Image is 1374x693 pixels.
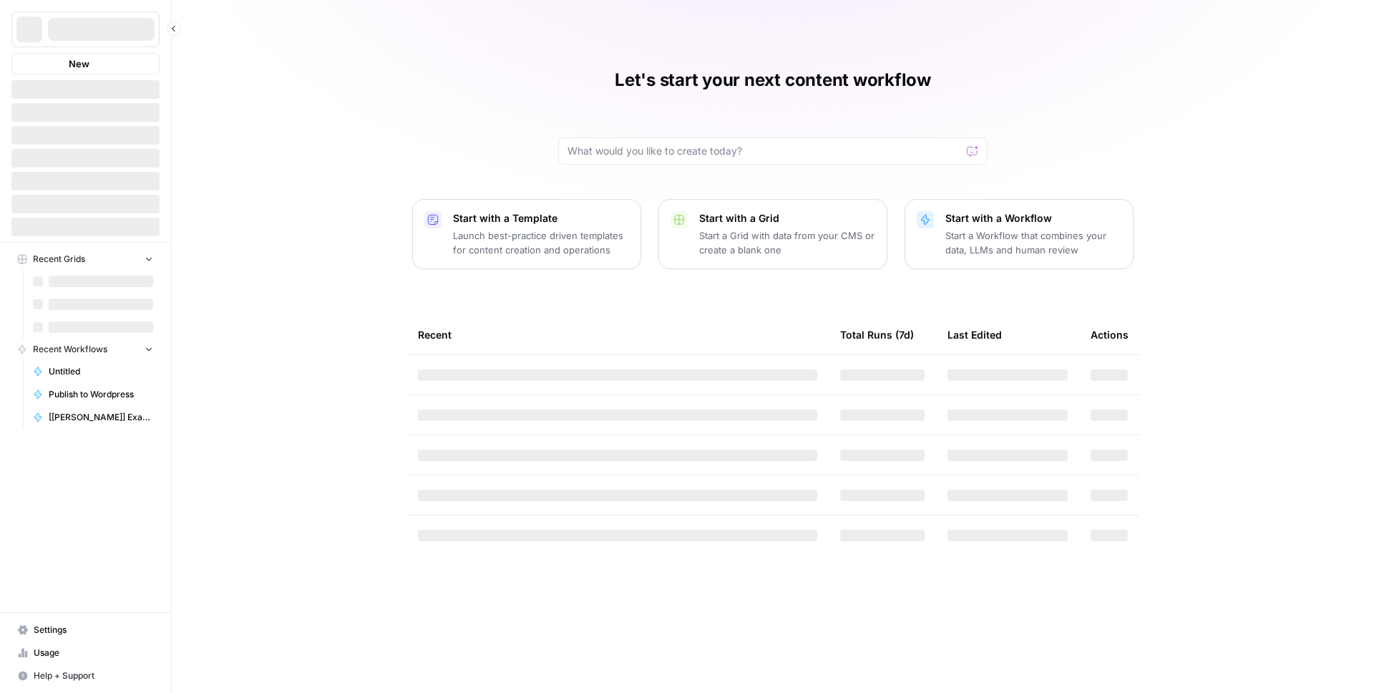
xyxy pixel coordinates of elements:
span: Untitled [49,365,153,378]
h1: Let's start your next content workflow [615,69,931,92]
a: Usage [11,641,160,664]
span: Recent Workflows [33,343,107,356]
button: Start with a GridStart a Grid with data from your CMS or create a blank one [658,199,887,269]
p: Start a Workflow that combines your data, LLMs and human review [945,228,1121,257]
a: Untitled [26,360,160,383]
span: [[PERSON_NAME]] Example of a Webflow post with tables [49,411,153,424]
button: Help + Support [11,664,160,687]
a: [[PERSON_NAME]] Example of a Webflow post with tables [26,406,160,429]
button: Recent Grids [11,248,160,270]
span: Usage [34,646,153,659]
button: New [11,53,160,74]
p: Start a Grid with data from your CMS or create a blank one [699,228,875,257]
a: Settings [11,619,160,641]
p: Start with a Template [453,211,629,226]
a: Publish to Wordpress [26,383,160,406]
span: Help + Support [34,669,153,682]
p: Start with a Grid [699,211,875,226]
p: Launch best-practice driven templates for content creation and operations [453,228,629,257]
span: Recent Grids [33,253,85,266]
p: Start with a Workflow [945,211,1121,226]
div: Total Runs (7d) [840,315,914,354]
div: Recent [418,315,817,354]
span: Settings [34,624,153,636]
span: Publish to Wordpress [49,388,153,401]
span: New [69,57,89,71]
button: Start with a WorkflowStart a Workflow that combines your data, LLMs and human review [905,199,1134,269]
button: Recent Workflows [11,339,160,360]
input: What would you like to create today? [567,144,961,158]
div: Last Edited [947,315,1002,354]
button: Start with a TemplateLaunch best-practice driven templates for content creation and operations [412,199,641,269]
div: Actions [1091,315,1129,354]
